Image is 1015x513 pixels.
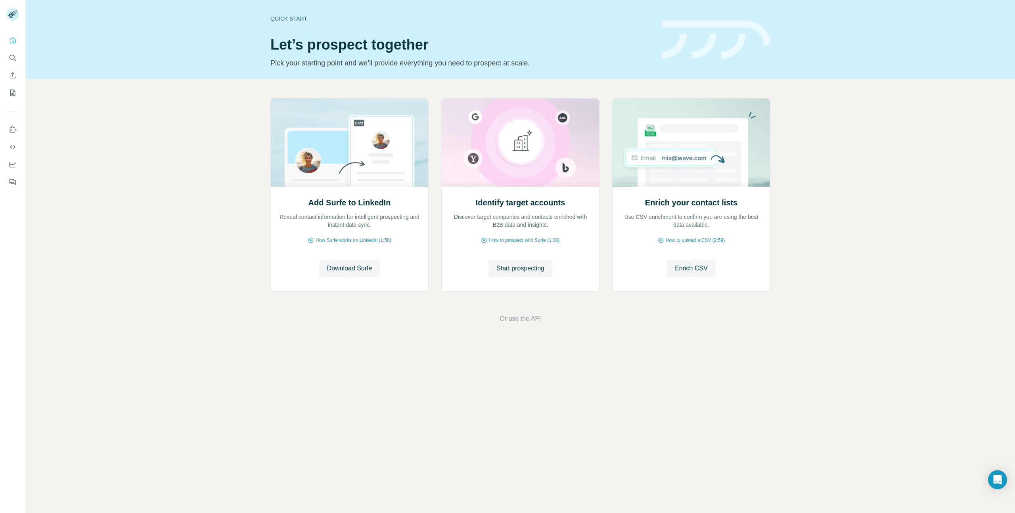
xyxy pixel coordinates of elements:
div: Open Intercom Messenger [988,470,1007,489]
span: How Surfe works on LinkedIn (1:58) [316,237,391,244]
button: Use Surfe on LinkedIn [6,123,19,137]
span: How to upload a CSV (2:59) [666,237,725,244]
span: Download Surfe [327,264,372,273]
img: Enrich your contact lists [612,99,770,187]
button: Start prospecting [488,260,552,277]
h2: Add Surfe to LinkedIn [308,197,391,208]
button: Or use the API [500,314,541,323]
h2: Identify target accounts [476,197,565,208]
button: Download Surfe [319,260,380,277]
p: Pick your starting point and we’ll provide everything you need to prospect at scale. [270,57,653,69]
h2: Enrich your contact lists [645,197,737,208]
img: Add Surfe to LinkedIn [270,99,429,187]
p: Discover target companies and contacts enriched with B2B data and insights. [450,213,591,229]
button: Feedback [6,175,19,189]
button: Use Surfe API [6,140,19,154]
button: Quick start [6,33,19,48]
p: Use CSV enrichment to confirm you are using the best data available. [620,213,762,229]
button: Search [6,51,19,65]
img: Identify target accounts [441,99,599,187]
img: banner [662,21,770,59]
h1: Let’s prospect together [270,37,653,53]
button: Dashboard [6,157,19,172]
span: How to prospect with Surfe (1:30) [489,237,559,244]
button: Enrich CSV [667,260,716,277]
span: Start prospecting [496,264,544,273]
div: Quick start [270,15,653,23]
button: Enrich CSV [6,68,19,82]
span: Enrich CSV [675,264,708,273]
button: My lists [6,86,19,100]
p: Reveal contact information for intelligent prospecting and instant data sync. [279,213,420,229]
